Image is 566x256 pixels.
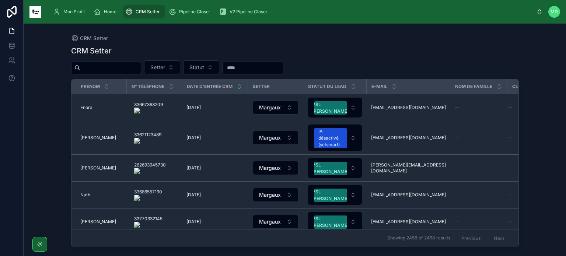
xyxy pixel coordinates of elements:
span: Setter [150,64,165,71]
a: -- [508,135,554,141]
span: [DATE] [186,135,201,141]
a: 33686557190 [131,186,178,204]
a: 33667363209 [131,99,178,116]
div: VSL [PERSON_NAME] [312,162,349,175]
a: [EMAIL_ADDRESS][DOMAIN_NAME] [371,105,446,111]
a: -- [508,192,554,198]
span: -- [508,192,512,198]
button: Select Button [308,125,362,151]
span: Statut du lead [308,84,346,90]
span: Margaux [259,104,281,111]
a: -- [455,135,503,141]
h1: CRM Setter [71,46,112,56]
a: -- [455,105,503,111]
button: Select Button [253,101,298,115]
a: V2 Pipeline Closer [217,5,273,18]
a: [EMAIL_ADDRESS][DOMAIN_NAME] [371,219,446,225]
a: CRM Setter [123,5,165,18]
a: -- [455,219,503,225]
button: Select Button [253,131,298,145]
span: Nath [80,192,90,198]
a: [DATE] [186,219,244,225]
span: Prénom [81,84,100,90]
span: Home [104,9,116,15]
span: [PERSON_NAME] [80,135,116,141]
span: -- [508,165,512,171]
a: -- [508,105,554,111]
button: Select Button [253,188,298,202]
a: 262693945730 [131,159,178,177]
a: Select Button [308,124,362,151]
span: Statut [189,64,204,71]
button: Select Button [253,215,298,229]
button: Select Button [183,60,219,74]
span: -- [455,192,459,198]
div: VSL [PERSON_NAME] [312,189,349,202]
onoff-telecom-ce-phone-number-wrapper: 33667363209 [134,102,163,107]
span: Margaux [259,191,281,199]
span: [PERSON_NAME] [80,219,116,225]
span: [DATE] [186,192,201,198]
a: Select Button [252,130,299,145]
button: Select Button [308,158,362,178]
span: CRM Setter [80,35,108,42]
span: [PERSON_NAME] [80,165,116,171]
onoff-telecom-ce-phone-number-wrapper: 262693945730 [134,162,166,168]
span: Nom de famille [455,84,492,90]
span: -- [508,105,512,111]
a: [EMAIL_ADDRESS][DOMAIN_NAME] [371,192,446,198]
button: Select Button [144,60,180,74]
button: Select Button [308,98,362,118]
span: N° Téléphone [132,84,164,90]
img: actions-icon.png [134,108,163,113]
span: [DATE] [186,219,201,225]
span: V2 Pipeline Closer [230,9,268,15]
span: Setter [253,84,270,90]
a: 33770332145 [131,213,178,231]
span: -- [455,105,459,111]
a: -- [455,165,503,171]
span: [DATE] [186,165,201,171]
a: Pipeline Closer [167,5,216,18]
a: Select Button [308,97,362,118]
a: Select Button [252,214,299,229]
span: [DATE] [186,105,201,111]
div: scrollable content [47,4,537,20]
button: Select Button [308,212,362,232]
button: Select Button [253,161,298,175]
img: actions-icon.png [134,168,166,174]
a: Nath [80,192,122,198]
img: actions-icon.png [134,222,163,228]
a: Select Button [252,187,299,202]
span: CRM Setter [136,9,160,15]
span: -- [455,219,459,225]
a: Home [91,5,122,18]
a: Enora [80,105,122,111]
span: [EMAIL_ADDRESS][DOMAIN_NAME] [371,135,446,141]
a: [PERSON_NAME] [80,135,122,141]
img: actions-icon.png [134,138,161,144]
span: -- [455,135,459,141]
span: E-mail [371,84,387,90]
a: Mon Profil [51,5,90,18]
img: App logo [29,6,41,18]
img: actions-icon.png [134,195,162,201]
span: Showing 2458 of 2458 results [387,235,450,241]
a: [DATE] [186,105,244,111]
a: [DATE] [186,135,244,141]
span: Margaux [259,218,281,225]
div: VSL [PERSON_NAME] [312,101,349,115]
a: CRM Setter [71,35,108,42]
span: -- [508,219,512,225]
span: -- [508,135,512,141]
a: [PERSON_NAME][EMAIL_ADDRESS][DOMAIN_NAME] [371,162,446,174]
a: -- [508,219,554,225]
span: Closer [512,84,530,90]
a: 33621123489 [131,129,178,147]
button: Select Button [308,185,362,205]
span: Mon Profil [63,9,85,15]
